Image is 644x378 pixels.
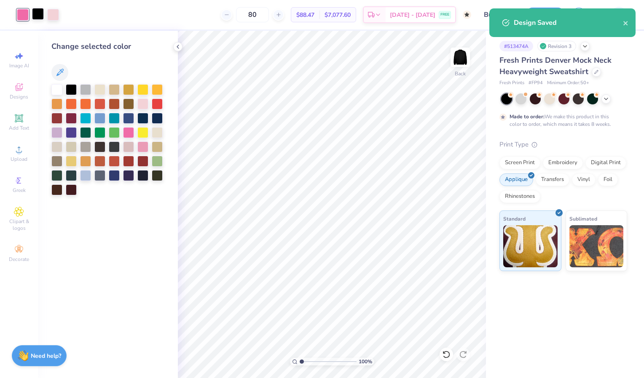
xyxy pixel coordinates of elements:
[236,7,269,22] input: – –
[499,55,612,77] span: Fresh Prints Denver Mock Neck Heavyweight Sweatshirt
[478,6,519,23] input: Untitled Design
[499,140,627,149] div: Print Type
[452,49,469,66] img: Back
[510,113,613,128] div: We make this product in this color to order, which means it takes 8 weeks.
[31,352,61,360] strong: Need help?
[359,358,372,365] span: 100 %
[499,173,533,186] div: Applique
[572,173,596,186] div: Vinyl
[455,70,466,77] div: Back
[499,157,540,169] div: Screen Print
[503,225,558,267] img: Standard
[623,18,629,28] button: close
[569,225,624,267] img: Sublimated
[10,93,28,100] span: Designs
[11,156,27,162] span: Upload
[499,190,540,203] div: Rhinestones
[51,41,164,52] div: Change selected color
[9,256,29,263] span: Decorate
[390,11,435,19] span: [DATE] - [DATE]
[537,41,576,51] div: Revision 3
[529,80,543,87] span: # FP94
[543,157,583,169] div: Embroidery
[547,80,589,87] span: Minimum Order: 50 +
[4,218,34,232] span: Clipart & logos
[9,62,29,69] span: Image AI
[585,157,626,169] div: Digital Print
[296,11,314,19] span: $88.47
[325,11,351,19] span: $7,077.60
[569,214,597,223] span: Sublimated
[440,12,449,18] span: FREE
[499,41,533,51] div: # 513474A
[510,113,545,120] strong: Made to order:
[13,187,26,194] span: Greek
[598,173,618,186] div: Foil
[503,214,526,223] span: Standard
[499,80,524,87] span: Fresh Prints
[9,125,29,131] span: Add Text
[514,18,623,28] div: Design Saved
[536,173,569,186] div: Transfers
